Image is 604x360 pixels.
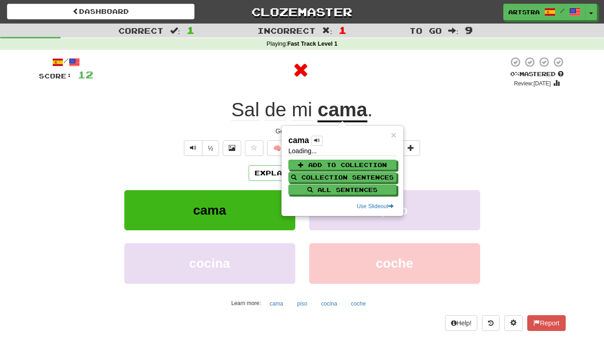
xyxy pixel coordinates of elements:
span: : [170,27,180,35]
span: Artstra [508,8,540,16]
strong: Fast Track Level 1 [287,41,338,47]
u: cama [317,99,367,122]
span: . [367,99,373,120]
span: Score: [39,72,72,80]
button: Help! [445,315,478,331]
small: Review: [DATE] [514,80,551,87]
button: coche [346,297,371,311]
button: Show image (alt+x) [223,140,241,156]
span: Correct [118,26,164,35]
span: / [560,7,565,14]
p: Loading... [288,146,397,156]
small: Learn more: [231,300,261,306]
span: coche [376,256,413,270]
span: : [322,27,332,35]
div: Mastered [508,70,566,78]
span: cocina [189,256,230,270]
span: 1 [187,24,195,36]
div: Text-to-speech controls [182,140,220,156]
span: × [391,130,397,140]
button: Play sentence audio (ctl+space) [184,140,202,156]
button: Collection Sentences [288,172,397,182]
button: coche [309,243,480,283]
button: 🧠 [267,140,287,156]
span: 9 [465,24,473,36]
button: Report [527,315,565,331]
div: Get out of my bed. [39,126,566,136]
span: mi [292,99,312,121]
span: Incorrect [257,26,316,35]
button: Add to Collection [288,160,397,170]
span: de [265,99,287,121]
span: 0 % [510,70,519,78]
button: All Sentences [288,185,397,195]
a: Artstra / [503,4,586,20]
button: Explain [249,165,299,181]
span: cama [193,203,226,217]
button: ½ [202,140,220,156]
span: 1 [339,24,347,36]
span: To go [409,26,442,35]
div: / [39,56,93,68]
button: cocina [124,243,295,283]
button: cocina [316,297,342,311]
button: Close [391,130,397,140]
button: piso [292,297,312,311]
button: Round history (alt+y) [482,315,500,331]
a: Clozemaster [208,4,396,20]
span: Sal [232,99,260,121]
button: Add to collection (alt+a) [402,140,420,156]
button: Use Slideout [354,201,397,211]
strong: cama [288,136,309,145]
span: piso [381,203,408,217]
button: cama [124,190,295,230]
a: Dashboard [7,4,195,19]
span: 12 [78,69,93,80]
span: : [448,27,458,35]
button: cama [265,297,288,311]
button: Favorite sentence (alt+f) [245,140,263,156]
